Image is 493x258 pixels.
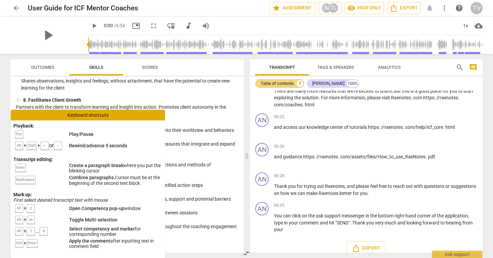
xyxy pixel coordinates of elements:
span: to [440,220,446,225]
span: can [283,213,292,218]
b: Toggle Multi-selection [69,217,117,222]
button: Show/Hide comments [468,62,479,73]
span: 06:35 [274,203,284,208]
span: https [303,154,314,159]
span: Raentoes [319,191,339,196]
span: . [368,191,369,196]
span: from [462,220,473,225]
span: arrow_back [12,4,20,12]
span: with [414,184,424,189]
span: . [303,102,305,107]
span: please [356,184,370,189]
span: Esc [15,130,23,138]
span: com/assets/files/How_to_use_RaeNotes [340,154,426,159]
span: Export [390,4,418,12]
span: //raenotes [436,95,458,100]
td: for corresponding number [64,225,162,238]
span: trying [304,184,317,189]
div: 100% [347,80,359,87]
span: https [368,124,379,130]
span: Export [352,244,380,252]
span: you [449,88,458,94]
button: TV [471,2,483,14]
b: Combine paragraphs. [69,175,115,180]
span: more [329,95,341,100]
button: Switch to audio player [182,20,195,32]
span: "SEND" [335,220,350,225]
span: . [443,124,445,130]
span: please [367,95,382,100]
span: Backspace [15,176,36,184]
div: IM [322,3,332,13]
p: Shares observations, insights and feelings, without attachment, that have the potential to create... [21,78,238,91]
span: center [330,124,344,130]
span: better [339,191,353,196]
span: Enter [15,164,26,172]
span: access [283,124,298,130]
span: excited [359,88,375,94]
span: Alt [15,227,23,235]
span: . [403,124,405,130]
td: + + or [15,141,62,150]
span: the [437,213,445,218]
span: out [406,184,414,189]
td: + ... [15,227,62,236]
span: Transcript [269,65,295,70]
span: and [397,220,406,225]
span: Enter [27,239,38,247]
span: tutorials [349,124,368,130]
span: . [458,95,459,100]
span: and [320,220,329,225]
span: and [274,124,283,130]
span: help [455,4,463,12]
span: . [338,154,340,159]
span: visit [382,95,391,100]
span: knowledge [307,124,330,130]
div: Ask support [432,251,482,258]
div: 1x [459,20,472,31]
span: reach [393,184,406,189]
span: com/coaches [274,102,303,107]
span: 0:00 [104,23,113,28]
span: share [380,88,392,94]
span: more_vert [440,4,448,12]
span: hit [329,220,335,225]
span: Alt [15,204,23,212]
div: Table of contents [261,80,294,87]
div: Change speaker [255,172,269,186]
td: Playback: [13,123,162,128]
span: Tags & Speakers [317,65,354,70]
span: features [319,88,337,94]
span: There [274,88,287,94]
div: TL [328,3,338,13]
button: Fullscreen [148,20,160,32]
span: and [274,154,283,159]
button: View only [344,2,384,14]
span: to [458,88,463,94]
span: but [394,88,402,94]
span: z [27,204,35,212]
span: Raenotes [391,95,411,100]
span: pdf [428,154,435,159]
span: we're [347,88,359,94]
b: Open Competency pop-up [69,206,124,211]
p: Partners with the client to transform learning and insight into action. Promotes client autonomy ... [16,104,238,117]
span: to [388,184,393,189]
span: m [27,216,35,224]
span: for [297,184,304,189]
span: information [341,95,365,100]
span: you [274,227,282,232]
span: many [294,88,307,94]
span: : [434,95,436,100]
span: comment [469,63,477,71]
span: 06:26 [274,144,284,149]
span: in [284,220,289,225]
div: Change speaker [255,143,269,156]
div: [PERSON_NAME] [312,80,344,87]
span: comment [299,220,320,225]
a: Help [453,2,465,14]
span: https [423,95,434,100]
span: / 6:54 [114,23,125,28]
span: Thank [352,220,366,225]
span: for [442,88,449,94]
